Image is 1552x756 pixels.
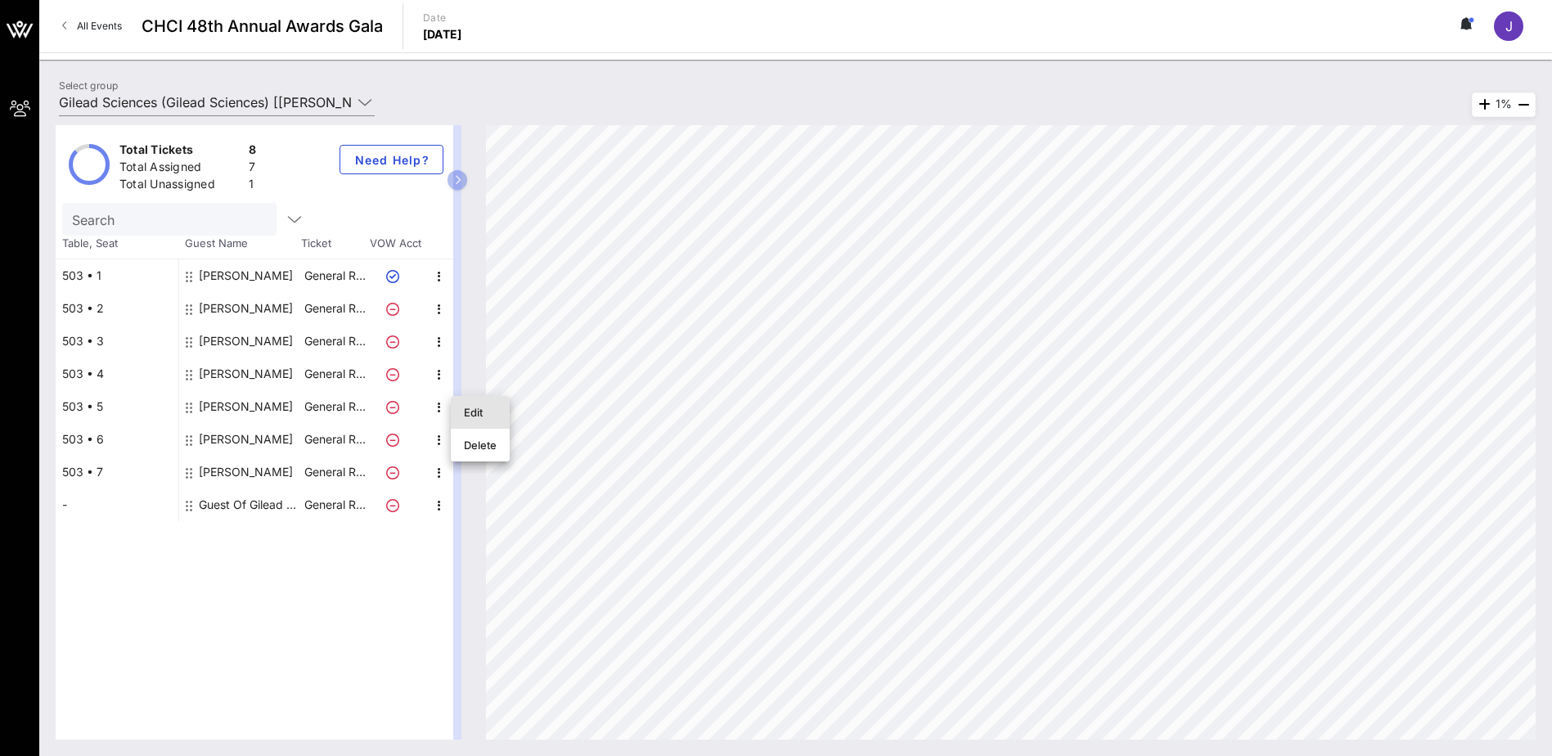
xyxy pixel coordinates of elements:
span: Need Help? [353,153,430,167]
div: Guest Of Gilead Sciences [199,488,302,521]
span: J [1505,18,1513,34]
div: Edit [464,406,497,419]
div: Total Assigned [119,159,242,179]
p: General R… [302,259,367,292]
label: Select group [59,79,118,92]
span: All Events [77,20,122,32]
p: General R… [302,292,367,325]
p: [DATE] [423,26,462,43]
p: General R… [302,488,367,521]
a: All Events [52,13,132,39]
div: Delete [464,439,497,452]
div: 503 • 2 [56,292,178,325]
div: 503 • 1 [56,259,178,292]
div: Courtney Cochran [199,390,293,423]
div: Jai Jackson [199,259,293,292]
div: Total Unassigned [119,176,242,196]
button: Need Help? [340,145,443,174]
div: Trina Scott [199,325,293,358]
p: General R… [302,423,367,456]
p: General R… [302,456,367,488]
span: Guest Name [178,236,301,252]
div: J [1494,11,1523,41]
div: 503 • 4 [56,358,178,390]
div: - [56,488,178,521]
span: VOW Acct [367,236,424,252]
div: 1% [1472,92,1536,117]
div: 7 [249,159,256,179]
div: Bobby Dunford [199,292,293,325]
div: 1 [249,176,256,196]
div: Anthony Theissen [199,358,293,390]
span: CHCI 48th Annual Awards Gala [142,14,383,38]
p: Date [423,10,462,26]
p: General R… [302,358,367,390]
div: 503 • 3 [56,325,178,358]
div: 503 • 6 [56,423,178,456]
div: 8 [249,142,256,162]
span: Ticket [301,236,367,252]
div: 503 • 5 [56,390,178,423]
p: General R… [302,390,367,423]
div: Total Tickets [119,142,242,162]
div: Sarah Cortes Cortes [199,423,293,456]
p: General R… [302,325,367,358]
div: 503 • 7 [56,456,178,488]
div: Oscar Mairena [199,456,293,488]
span: Table, Seat [56,236,178,252]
